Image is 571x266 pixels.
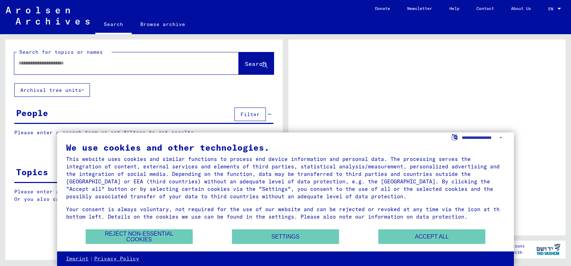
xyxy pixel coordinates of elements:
[66,155,505,200] div: This website uses cookies and similar functions to process end device information and personal da...
[232,229,339,244] button: Settings
[535,240,562,258] img: yv_logo.png
[66,205,505,220] div: Your consent is always voluntary, not required for the use of our website and can be rejected or ...
[66,255,89,262] a: Imprint
[6,7,90,25] img: Arolsen_neg.svg
[239,52,274,74] button: Search
[14,188,274,203] p: Please enter a search term or set filters to get results. Or you also can browse the manually.
[66,143,505,152] div: We use cookies and other technologies.
[16,106,48,119] div: People
[241,111,260,118] span: Filter
[132,16,194,33] a: Browse archive
[16,166,48,178] div: Topics
[245,60,266,67] span: Search
[548,6,556,11] span: EN
[14,129,273,136] p: Please enter a search term or set filters to get results.
[94,255,139,262] a: Privacy Policy
[19,49,103,55] mat-label: Search for topics or names
[86,229,193,244] button: Reject non-essential cookies
[14,83,90,97] button: Archival tree units
[234,108,266,121] button: Filter
[378,229,485,244] button: Accept all
[95,16,132,34] a: Search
